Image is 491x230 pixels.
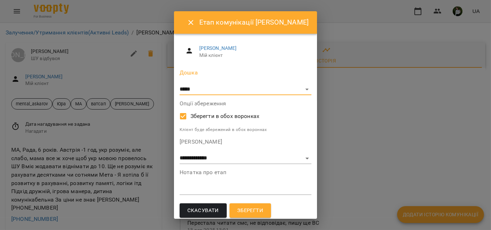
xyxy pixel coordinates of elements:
[180,101,311,106] label: Опції збереження
[230,203,271,218] button: Зберегти
[237,206,263,215] span: Зберегти
[182,14,199,31] button: Close
[180,203,227,218] button: Скасувати
[187,206,219,215] span: Скасувати
[199,17,309,28] h6: Етап комунікації [PERSON_NAME]
[190,112,260,120] span: Зберегти в обох воронках
[180,139,311,145] label: [PERSON_NAME]
[180,126,311,133] p: Клієнт буде збережений в обох воронках
[199,52,306,59] span: Мій клієнт
[180,70,311,75] label: Дошка
[180,170,311,175] label: Нотатка про етап
[199,45,237,51] a: [PERSON_NAME]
